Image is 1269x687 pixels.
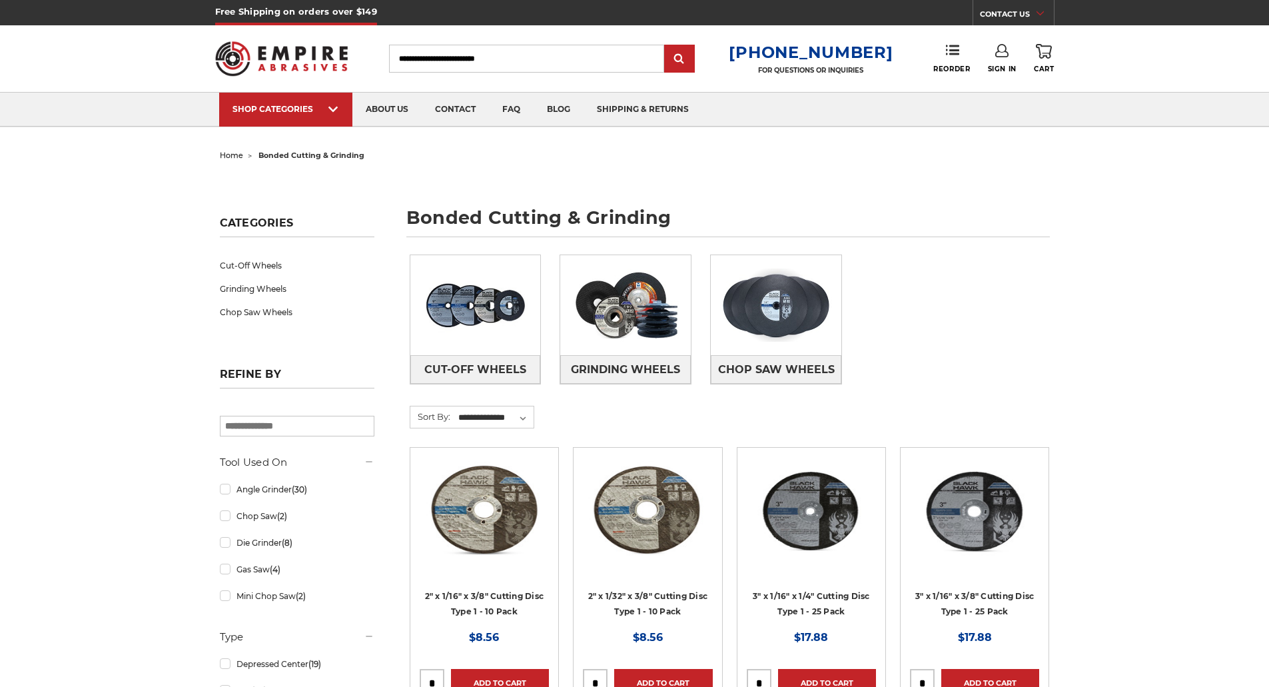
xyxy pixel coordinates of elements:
a: Chop Saw Wheels [711,355,841,384]
img: 3” x .0625” x 1/4” Die Grinder Cut-Off Wheels by Black Hawk Abrasives [747,457,876,564]
span: $8.56 [469,631,499,644]
a: CONTACT US [980,7,1054,25]
select: Sort By: [456,408,534,428]
span: (30) [292,484,307,494]
a: Cut-Off Wheels [220,254,374,277]
a: contact [422,93,489,127]
span: Cut-Off Wheels [424,358,526,381]
a: Grinding Wheels [560,355,691,384]
a: Gas Saw [220,558,374,581]
span: Reorder [933,65,970,73]
a: Die Grinder [220,531,374,554]
span: bonded cutting & grinding [258,151,364,160]
input: Submit [666,46,693,73]
a: Reorder [933,44,970,73]
img: 3" x 1/16" x 3/8" Cutting Disc [910,457,1039,564]
span: Sign In [988,65,1017,73]
a: 2" x 1/32" x 3/8" Cut Off Wheel [583,457,712,628]
a: [PHONE_NUMBER] [729,43,893,62]
p: FOR QUESTIONS OR INQUIRIES [729,66,893,75]
a: 3” x .0625” x 1/4” Die Grinder Cut-Off Wheels by Black Hawk Abrasives [747,457,876,628]
a: Chop Saw Wheels [220,301,374,324]
a: about us [352,93,422,127]
a: 2" x 1/16" x 3/8" Cut Off Wheel [420,457,549,628]
a: home [220,151,243,160]
a: faq [489,93,534,127]
h1: bonded cutting & grinding [406,209,1050,237]
label: Sort By: [410,406,450,426]
img: 2" x 1/16" x 3/8" Cut Off Wheel [420,457,549,564]
a: 3" x 1/16" x 3/8" Cutting Disc [910,457,1039,628]
a: shipping & returns [584,93,702,127]
span: $17.88 [958,631,992,644]
span: $8.56 [633,631,663,644]
img: Cut-Off Wheels [410,259,541,351]
span: (2) [296,591,306,601]
a: blog [534,93,584,127]
span: Chop Saw Wheels [718,358,835,381]
span: Cart [1034,65,1054,73]
a: Chop Saw [220,504,374,528]
img: Empire Abrasives [215,33,348,85]
img: 2" x 1/32" x 3/8" Cut Off Wheel [583,457,712,564]
span: (2) [277,511,287,521]
span: $17.88 [794,631,828,644]
a: Cut-Off Wheels [410,355,541,384]
span: Grinding Wheels [571,358,680,381]
h5: Type [220,629,374,645]
h5: Refine by [220,368,374,388]
a: Cart [1034,44,1054,73]
div: SHOP CATEGORIES [232,104,339,114]
span: (19) [308,659,321,669]
img: Grinding Wheels [560,259,691,351]
a: Mini Chop Saw [220,584,374,608]
a: Grinding Wheels [220,277,374,301]
h5: Categories [220,217,374,237]
span: (4) [270,564,280,574]
a: Depressed Center [220,652,374,676]
img: Chop Saw Wheels [711,259,841,351]
a: Angle Grinder [220,478,374,501]
h5: Tool Used On [220,454,374,470]
span: (8) [282,538,292,548]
